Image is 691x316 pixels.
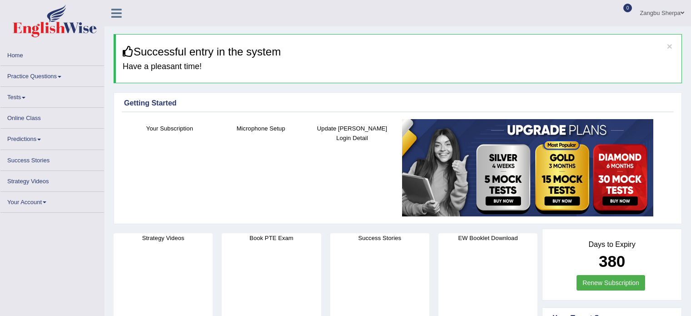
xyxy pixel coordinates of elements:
h4: EW Booklet Download [438,233,537,243]
h4: Update [PERSON_NAME] Login Detail [311,124,393,143]
button: × [667,41,672,51]
h4: Microphone Setup [220,124,302,133]
a: Online Class [0,108,104,125]
a: Home [0,45,104,63]
h4: Strategy Videos [114,233,213,243]
a: Strategy Videos [0,171,104,189]
h4: Your Subscription [129,124,211,133]
a: Renew Subscription [577,275,645,291]
h4: Book PTE Exam [222,233,321,243]
a: Practice Questions [0,66,104,84]
b: 380 [599,252,625,270]
span: 0 [623,4,632,12]
a: Success Stories [0,150,104,168]
a: Tests [0,87,104,105]
h3: Successful entry in the system [123,46,675,58]
img: small5.jpg [402,119,653,216]
a: Your Account [0,192,104,210]
h4: Have a pleasant time! [123,62,675,71]
h4: Success Stories [330,233,429,243]
h4: Days to Expiry [552,241,671,249]
div: Getting Started [124,98,671,109]
a: Predictions [0,129,104,146]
